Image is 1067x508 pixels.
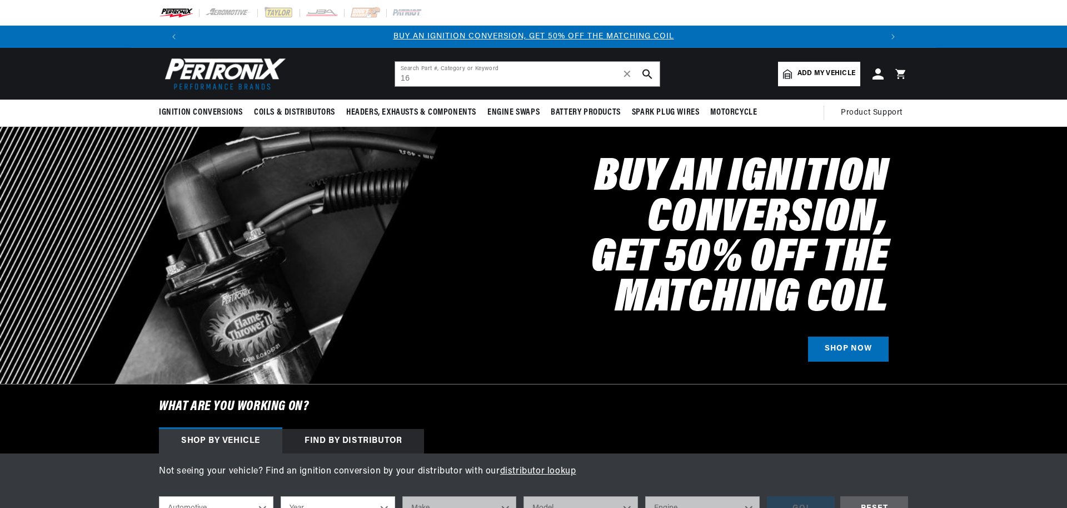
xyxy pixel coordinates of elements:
[248,100,341,126] summary: Coils & Distributors
[626,100,705,126] summary: Spark Plug Wires
[159,465,908,479] p: Not seeing your vehicle? Find an ignition conversion by your distributor with our
[395,62,660,86] input: Search Part #, Category or Keyword
[545,100,626,126] summary: Battery Products
[882,26,904,48] button: Translation missing: en.sections.announcements.next_announcement
[551,107,621,119] span: Battery Products
[710,107,757,119] span: Motorcycle
[163,26,185,48] button: Translation missing: en.sections.announcements.previous_announcement
[635,62,660,86] button: search button
[131,384,936,429] h6: What are you working on?
[797,68,855,79] span: Add my vehicle
[341,100,482,126] summary: Headers, Exhausts & Components
[482,100,545,126] summary: Engine Swaps
[185,31,882,43] div: Announcement
[159,55,287,93] img: Pertronix
[808,337,889,362] a: SHOP NOW
[413,158,889,319] h2: Buy an Ignition Conversion, Get 50% off the Matching Coil
[778,62,860,86] a: Add my vehicle
[282,429,424,453] div: Find by Distributor
[185,31,882,43] div: 1 of 3
[487,107,540,119] span: Engine Swaps
[254,107,335,119] span: Coils & Distributors
[159,107,243,119] span: Ignition Conversions
[393,32,674,41] a: BUY AN IGNITION CONVERSION, GET 50% OFF THE MATCHING COIL
[159,429,282,453] div: Shop by vehicle
[159,100,248,126] summary: Ignition Conversions
[500,467,576,476] a: distributor lookup
[705,100,762,126] summary: Motorcycle
[131,26,936,48] slideshow-component: Translation missing: en.sections.announcements.announcement_bar
[841,107,903,119] span: Product Support
[841,100,908,126] summary: Product Support
[632,107,700,119] span: Spark Plug Wires
[346,107,476,119] span: Headers, Exhausts & Components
